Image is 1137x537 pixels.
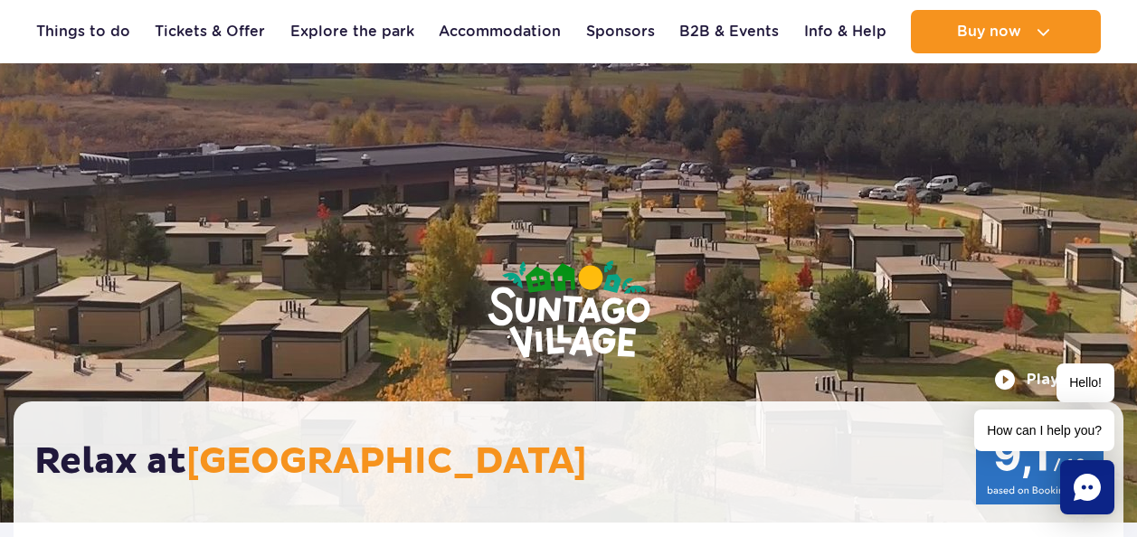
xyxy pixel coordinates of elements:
a: Sponsors [586,10,655,53]
a: Explore the park [290,10,414,53]
span: Buy now [957,24,1021,40]
h2: Relax at [34,439,1121,485]
div: Chat [1060,460,1114,514]
img: Suntago Village [415,190,723,432]
a: Accommodation [439,10,561,53]
span: Hello! [1056,363,1114,402]
img: 9,1/10 wg ocen z Booking.com [974,419,1105,504]
a: Info & Help [804,10,886,53]
button: Buy now [911,10,1101,53]
a: B2B & Events [679,10,779,53]
span: [GEOGRAPHIC_DATA] [186,439,587,485]
span: How can I help you? [974,410,1114,451]
a: Tickets & Offer [155,10,265,53]
a: Things to do [36,10,130,53]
